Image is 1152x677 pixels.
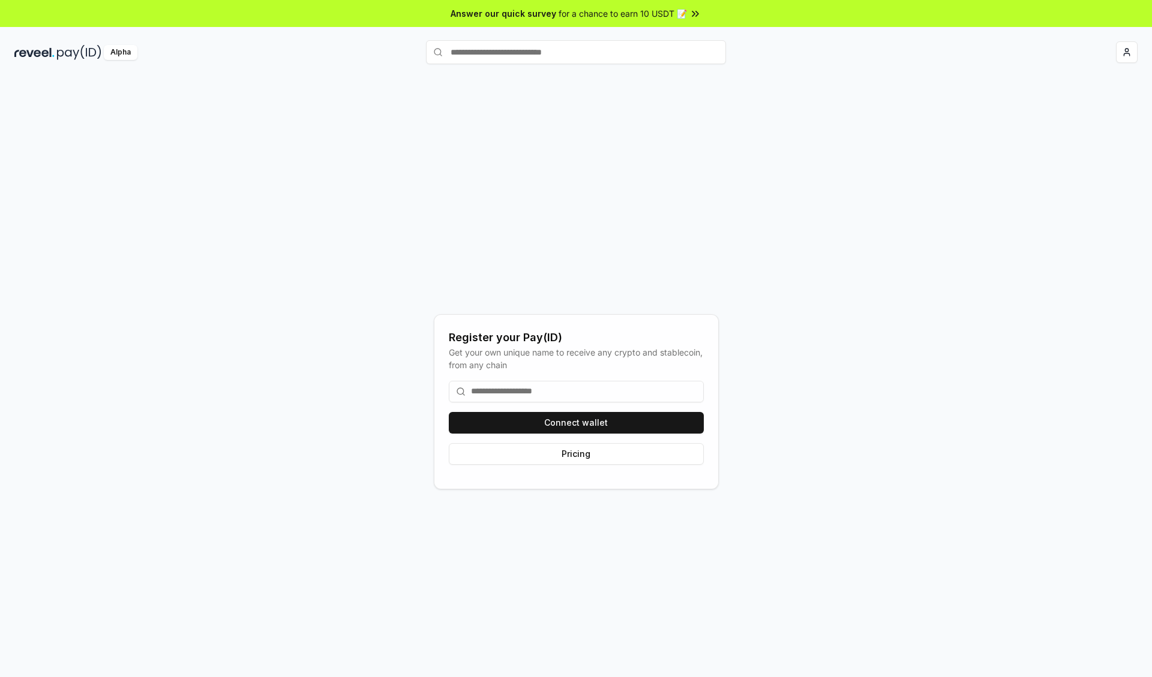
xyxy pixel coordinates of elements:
img: reveel_dark [14,45,55,60]
img: pay_id [57,45,101,60]
div: Alpha [104,45,137,60]
button: Pricing [449,443,704,465]
div: Register your Pay(ID) [449,329,704,346]
div: Get your own unique name to receive any crypto and stablecoin, from any chain [449,346,704,371]
button: Connect wallet [449,412,704,434]
span: for a chance to earn 10 USDT 📝 [559,7,687,20]
span: Answer our quick survey [451,7,556,20]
